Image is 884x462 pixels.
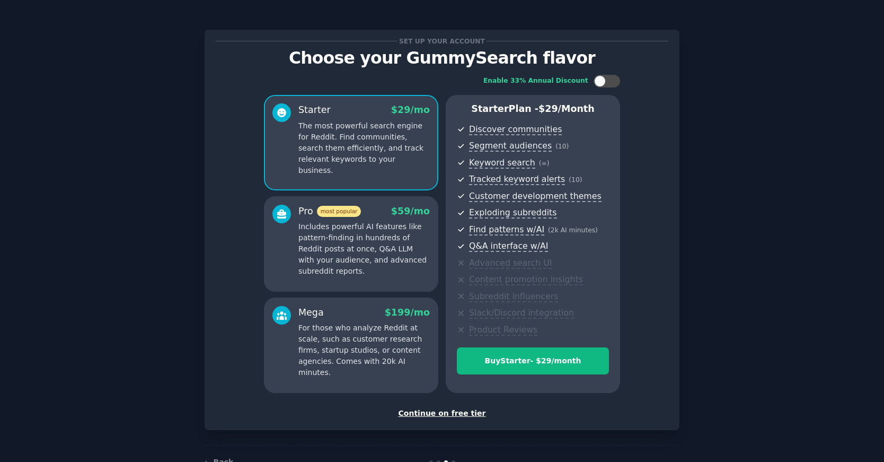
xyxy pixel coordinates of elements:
[298,322,430,378] p: For those who analyze Reddit at scale, such as customer research firms, startup studios, or conte...
[298,103,331,117] div: Starter
[457,102,609,116] p: Starter Plan -
[469,207,556,219] span: Exploding subreddits
[317,206,361,217] span: most popular
[385,307,430,318] span: $ 199 /mo
[298,306,324,319] div: Mega
[298,120,430,176] p: The most powerful search engine for Reddit. Find communities, search them efficiently, and track ...
[469,124,562,135] span: Discover communities
[391,206,430,216] span: $ 59 /mo
[216,49,668,67] p: Choose your GummySearch flavor
[469,191,602,202] span: Customer development themes
[538,103,595,114] span: $ 29 /month
[216,408,668,419] div: Continue on free tier
[391,104,430,115] span: $ 29 /mo
[469,174,565,185] span: Tracked keyword alerts
[469,325,537,336] span: Product Reviews
[555,143,569,150] span: ( 10 )
[457,347,609,374] button: BuyStarter- $29/month
[469,308,574,319] span: Slack/Discord integration
[483,76,588,86] div: Enable 33% Annual Discount
[469,141,552,152] span: Segment audiences
[539,160,550,167] span: ( ∞ )
[457,355,608,367] div: Buy Starter - $ 29 /month
[469,158,535,169] span: Keyword search
[569,176,582,184] span: ( 10 )
[469,241,548,252] span: Q&A interface w/AI
[469,291,558,302] span: Subreddit influencers
[298,205,361,218] div: Pro
[298,221,430,277] p: Includes powerful AI features like pattern-finding in hundreds of Reddit posts at once, Q&A LLM w...
[469,258,552,269] span: Advanced search UI
[469,274,583,285] span: Content promotion insights
[397,36,487,47] span: Set up your account
[548,226,598,234] span: ( 2k AI minutes )
[469,224,544,236] span: Find patterns w/AI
